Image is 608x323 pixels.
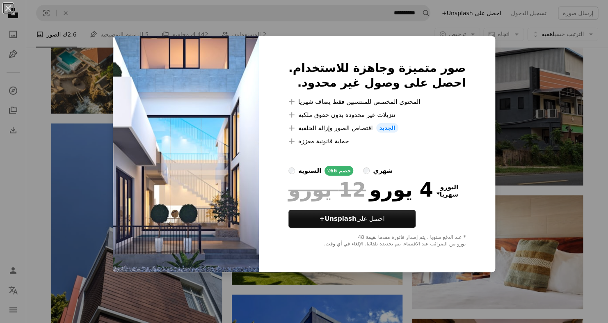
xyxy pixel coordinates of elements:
[288,234,466,247] div: * عند الدفع سنويا ، يتم إصدار فاتورة مقدما بقيمة 48 يورو من الضرائب عند الاقتضاء. يتم تجديده تلقا...
[437,183,458,191] span: اليورو
[376,123,399,133] span: الجديد
[288,167,295,174] input: السنويهخصم 66٪
[298,97,420,107] font: المحتوى المخصص للمنتسبين فقط يضاف شهريا
[113,36,259,273] img: premium_photo-1661906314543-dd6b588f3556
[319,215,356,222] strong: Unsplash+
[369,179,433,200] font: 4 يورو
[288,61,466,90] h2: صور متميزة وجاهزة للاستخدام. احصل على وصول غير محدود.
[288,210,416,228] button: احصل علىUnsplash+
[298,123,373,133] font: اقتصاص الصور وإزالة الخلفية
[288,179,366,200] span: 12 يورو
[298,166,321,176] div: السنويه
[325,166,353,176] div: خصم 66٪
[373,166,393,176] div: شهري
[363,167,370,174] input: شهري
[440,191,458,198] font: شهريا
[298,110,395,120] font: تنزيلات غير محدودة بدون حقوق ملكية
[298,136,349,146] font: حماية قانونية معززة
